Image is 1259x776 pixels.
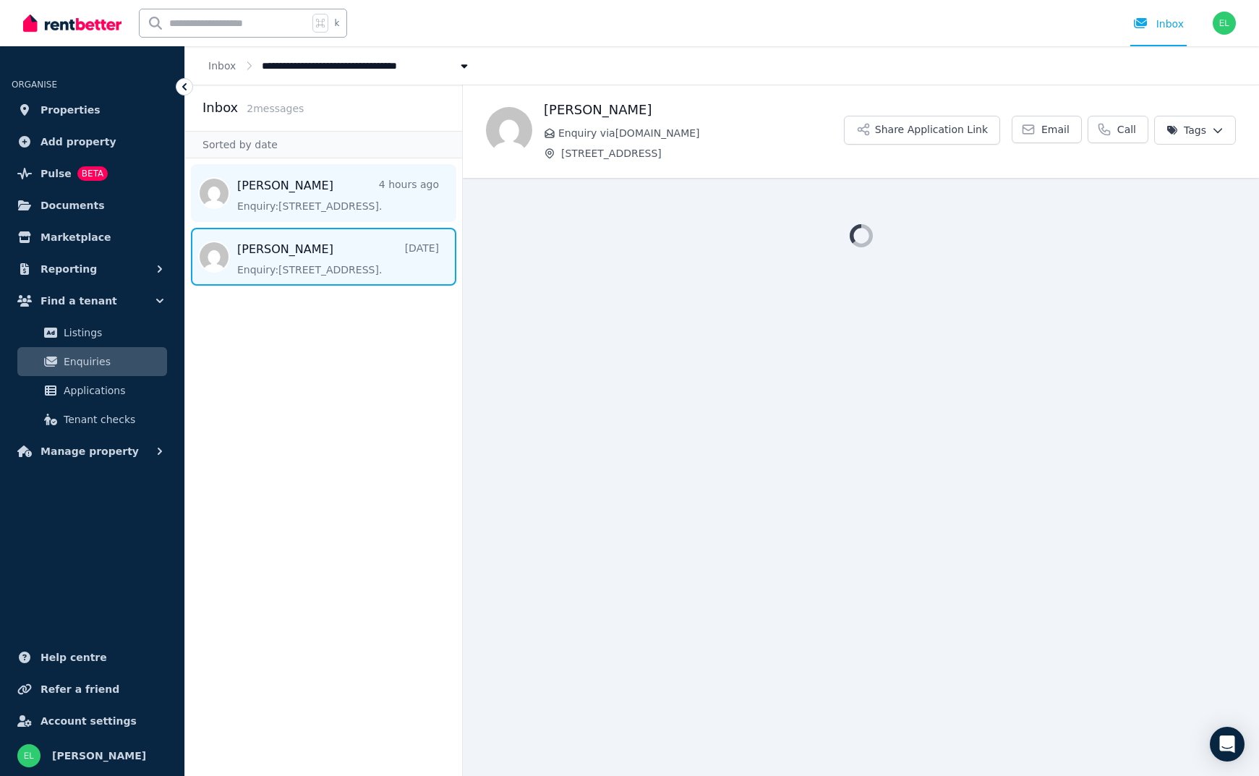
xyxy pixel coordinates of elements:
a: Add property [12,127,173,156]
a: PulseBETA [12,159,173,188]
span: Email [1041,122,1070,137]
a: Tenant checks [17,405,167,434]
button: Find a tenant [12,286,173,315]
span: Manage property [40,443,139,460]
button: Manage property [12,437,173,466]
span: Applications [64,382,161,399]
button: Tags [1154,116,1236,145]
a: [PERSON_NAME][DATE]Enquiry:[STREET_ADDRESS]. [237,241,439,277]
span: [STREET_ADDRESS] [561,146,844,161]
a: Listings [17,318,167,347]
span: BETA [77,166,108,181]
a: Marketplace [12,223,173,252]
span: Listings [64,324,161,341]
a: Documents [12,191,173,220]
img: Elaine Lee [1213,12,1236,35]
a: Help centre [12,643,173,672]
button: Reporting [12,255,173,283]
a: Inbox [208,60,236,72]
div: Open Intercom Messenger [1210,727,1245,762]
a: Properties [12,95,173,124]
a: Enquiries [17,347,167,376]
a: Account settings [12,707,173,736]
div: Sorted by date [185,131,462,158]
a: Applications [17,376,167,405]
span: Enquiry via [DOMAIN_NAME] [558,126,844,140]
a: Email [1012,116,1082,143]
span: Properties [40,101,101,119]
nav: Message list [185,158,462,291]
span: Marketplace [40,229,111,246]
a: Call [1088,116,1148,143]
span: k [334,17,339,29]
span: Call [1117,122,1136,137]
span: Refer a friend [40,681,119,698]
span: ORGANISE [12,80,57,90]
span: Help centre [40,649,107,666]
span: Enquiries [64,353,161,370]
span: [PERSON_NAME] [52,747,146,764]
h2: Inbox [202,98,238,118]
span: 2 message s [247,103,304,114]
nav: Breadcrumb [185,46,495,85]
button: Share Application Link [844,116,1000,145]
img: RentBetter [23,12,121,34]
img: Elaine Lee [17,744,40,767]
h1: [PERSON_NAME] [544,100,844,120]
span: Add property [40,133,116,150]
span: Tenant checks [64,411,161,428]
span: Pulse [40,165,72,182]
span: Tags [1166,123,1206,137]
div: Inbox [1133,17,1184,31]
span: Documents [40,197,105,214]
span: Find a tenant [40,292,117,310]
span: Reporting [40,260,97,278]
a: Refer a friend [12,675,173,704]
span: Account settings [40,712,137,730]
img: Heather Burrell [486,107,532,153]
a: [PERSON_NAME]4 hours agoEnquiry:[STREET_ADDRESS]. [237,177,439,213]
